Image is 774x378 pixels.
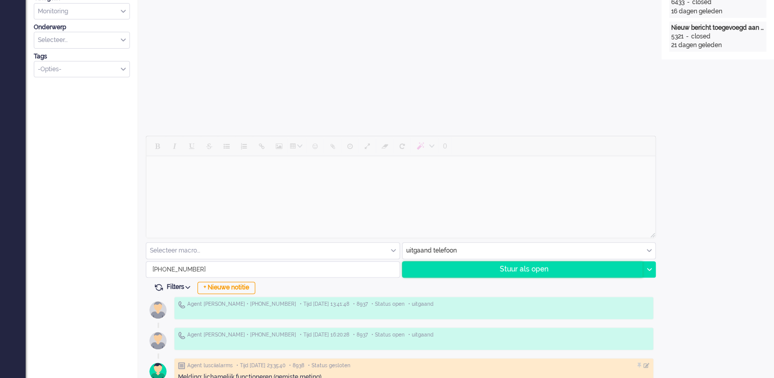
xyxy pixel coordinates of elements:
[691,32,711,41] div: closed
[178,331,185,339] img: ic_telephone_grey.svg
[353,301,368,308] span: • 8937
[34,52,130,61] div: Tags
[300,301,349,308] span: • Tijd [DATE] 13:41:48
[4,4,505,22] body: Rich Text Area. Press ALT-0 for help.
[671,32,683,41] div: 5321
[146,262,400,277] input: +31612345678
[308,362,350,369] span: • Status gesloten
[197,282,255,294] div: + Nieuwe notitie
[236,362,285,369] span: • Tijd [DATE] 23:35:40
[671,41,764,50] div: 21 dagen geleden
[371,331,405,339] span: • Status open
[353,331,368,339] span: • 8937
[167,283,194,290] span: Filters
[145,297,171,323] img: avatar
[187,331,296,339] span: Agent [PERSON_NAME] • [PHONE_NUMBER]
[671,24,764,32] div: Nieuw bericht toegevoegd aan gesprek
[34,61,130,78] div: Select Tags
[403,262,643,277] div: Stuur als open
[408,331,433,339] span: • uitgaand
[371,301,405,308] span: • Status open
[408,301,433,308] span: • uitgaand
[289,362,304,369] span: • 8938
[187,301,296,308] span: Agent [PERSON_NAME] • [PHONE_NUMBER]
[187,362,233,369] span: Agent lusciialarms
[671,7,764,16] div: 16 dagen geleden
[178,362,185,369] img: ic_note_grey.svg
[145,328,171,353] img: avatar
[300,331,349,339] span: • Tijd [DATE] 16:20:28
[34,23,130,32] div: Onderwerp
[683,32,691,41] div: -
[178,301,185,308] img: ic_telephone_grey.svg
